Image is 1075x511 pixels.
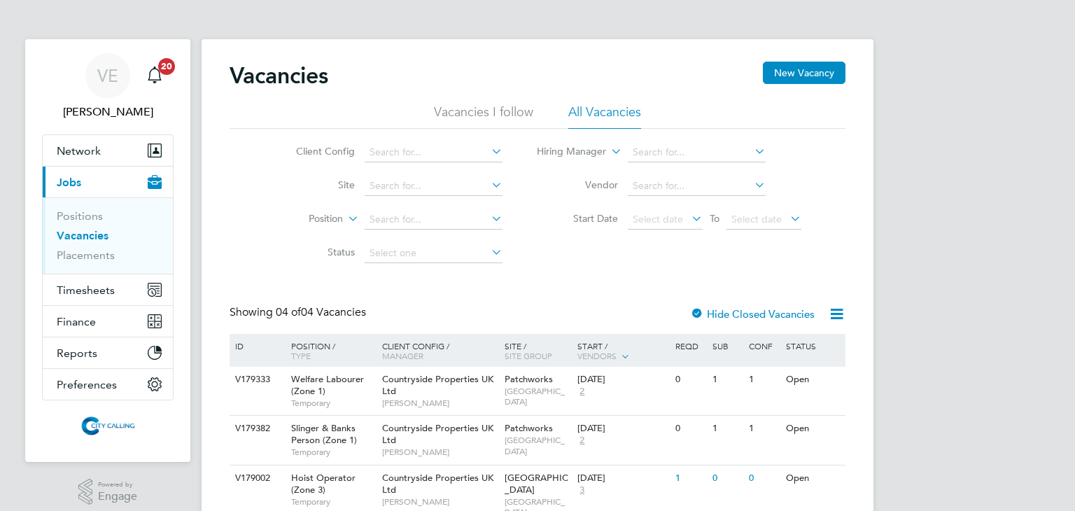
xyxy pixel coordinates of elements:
span: Slinger & Banks Person (Zone 1) [291,422,357,446]
span: 04 Vacancies [276,305,366,319]
nav: Main navigation [25,39,190,462]
a: Positions [57,209,103,223]
span: Select date [633,213,683,225]
span: Welfare Labourer (Zone 1) [291,373,364,397]
span: 2 [577,386,586,398]
div: Client Config / [379,334,501,367]
input: Select one [365,244,503,263]
span: 20 [158,58,175,75]
span: Countryside Properties UK Ltd [382,422,493,446]
li: Vacancies I follow [434,104,533,129]
span: Temporary [291,496,375,507]
div: 1 [709,367,745,393]
span: Vendors [577,350,617,361]
div: Position / [281,334,379,367]
button: Timesheets [43,274,173,305]
div: 1 [745,416,782,442]
div: V179002 [232,465,281,491]
button: Reports [43,337,173,368]
a: Vacancies [57,229,108,242]
div: [DATE] [577,472,668,484]
input: Search for... [365,176,503,196]
span: Temporary [291,398,375,409]
span: Countryside Properties UK Ltd [382,472,493,496]
div: 1 [745,367,782,393]
div: Conf [745,334,782,358]
a: 20 [141,53,169,98]
span: Engage [98,491,137,503]
div: ID [232,334,281,358]
label: Hiring Manager [526,145,606,159]
span: Hoist Operator (Zone 3) [291,472,356,496]
button: New Vacancy [763,62,845,84]
img: citycalling-logo-retina.png [78,414,138,437]
input: Search for... [365,143,503,162]
input: Search for... [365,210,503,230]
button: Finance [43,306,173,337]
span: [GEOGRAPHIC_DATA] [505,472,568,496]
a: VE[PERSON_NAME] [42,53,174,120]
span: [PERSON_NAME] [382,447,498,458]
div: V179382 [232,416,281,442]
label: Status [274,246,355,258]
div: Status [782,334,843,358]
span: Jobs [57,176,81,189]
button: Network [43,135,173,166]
span: [PERSON_NAME] [382,398,498,409]
div: Open [782,367,843,393]
span: Manager [382,350,423,361]
span: Select date [731,213,782,225]
span: Site Group [505,350,552,361]
div: 0 [672,367,708,393]
label: Vendor [537,178,618,191]
span: Network [57,144,101,157]
span: Patchworks [505,422,553,434]
div: 0 [745,465,782,491]
span: [GEOGRAPHIC_DATA] [505,435,571,456]
a: Powered byEngage [78,479,138,505]
span: To [705,209,724,227]
span: [GEOGRAPHIC_DATA] [505,386,571,407]
span: Finance [57,315,96,328]
input: Search for... [628,176,766,196]
div: 0 [672,416,708,442]
span: [PERSON_NAME] [382,496,498,507]
label: Client Config [274,145,355,157]
span: Preferences [57,378,117,391]
div: V179333 [232,367,281,393]
div: Open [782,416,843,442]
div: Showing [230,305,369,320]
span: 3 [577,484,586,496]
label: Start Date [537,212,618,225]
button: Preferences [43,369,173,400]
span: Countryside Properties UK Ltd [382,373,493,397]
span: Timesheets [57,283,115,297]
div: Site / [501,334,575,367]
span: Valeria Erdos [42,104,174,120]
span: Temporary [291,447,375,458]
a: Placements [57,248,115,262]
div: Open [782,465,843,491]
h2: Vacancies [230,62,328,90]
div: 1 [709,416,745,442]
span: Reports [57,346,97,360]
div: [DATE] [577,423,668,435]
input: Search for... [628,143,766,162]
span: Powered by [98,479,137,491]
label: Position [262,212,343,226]
div: [DATE] [577,374,668,386]
span: 2 [577,435,586,447]
label: Site [274,178,355,191]
button: Jobs [43,167,173,197]
div: Sub [709,334,745,358]
div: 1 [672,465,708,491]
a: Go to home page [42,414,174,437]
div: Reqd [672,334,708,358]
div: Start / [574,334,672,369]
li: All Vacancies [568,104,641,129]
span: VE [97,66,118,85]
span: 04 of [276,305,301,319]
div: Jobs [43,197,173,274]
span: Patchworks [505,373,553,385]
div: 0 [709,465,745,491]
